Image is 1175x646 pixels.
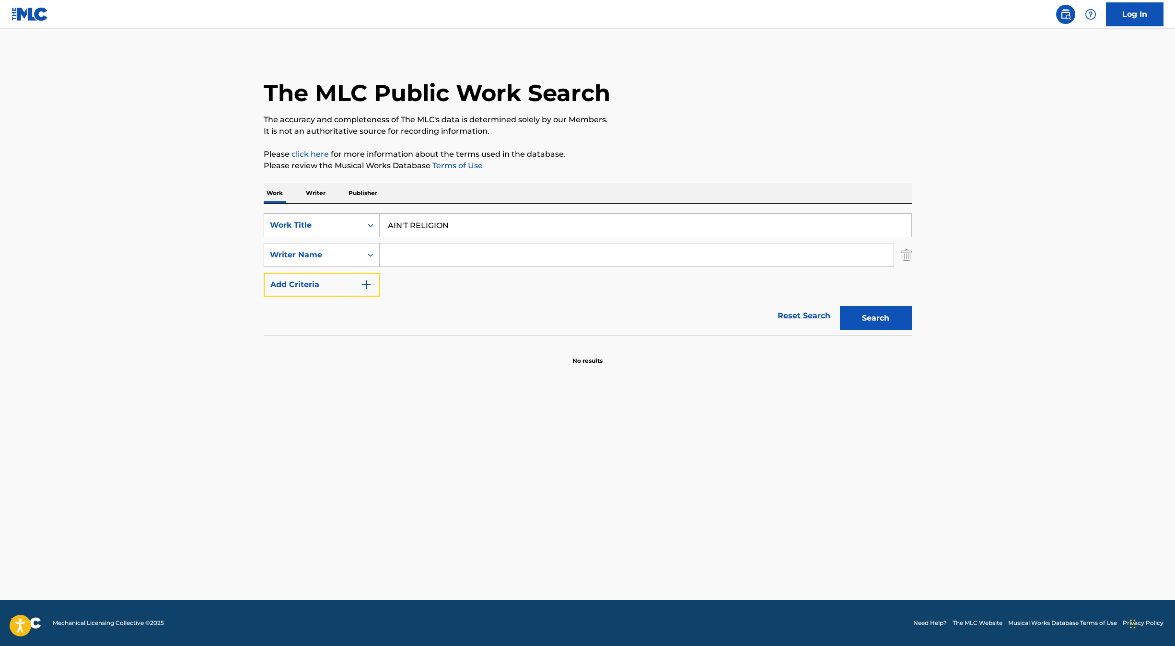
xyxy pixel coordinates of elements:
p: Please for more information about the terms used in the database. [264,149,912,160]
a: Need Help? [913,619,947,627]
span: Mechanical Licensing Collective © 2025 [53,619,164,627]
div: Drag [1130,610,1136,638]
p: The accuracy and completeness of The MLC's data is determined solely by our Members. [264,114,912,126]
iframe: Chat Widget [1127,600,1175,646]
button: Search [840,306,912,330]
a: Public Search [1056,5,1075,24]
form: Search Form [264,213,912,335]
a: Privacy Policy [1123,619,1163,627]
p: Writer [303,183,328,203]
img: MLC Logo [12,7,48,21]
a: Terms of Use [430,161,483,170]
a: Reset Search [773,305,835,326]
div: Work Title [270,219,356,231]
p: Work [264,183,286,203]
p: Publisher [346,183,380,203]
a: Musical Works Database Terms of Use [1008,619,1117,627]
img: Delete Criterion [901,243,912,267]
a: click here [291,150,329,159]
button: Add Criteria [264,273,380,297]
div: Help [1081,5,1100,24]
p: Please review the Musical Works Database [264,160,912,172]
img: 9d2ae6d4665cec9f34b9.svg [361,279,372,290]
img: help [1085,9,1096,20]
img: logo [12,617,41,629]
p: It is not an authoritative source for recording information. [264,126,912,137]
h1: The MLC Public Work Search [264,79,610,107]
p: No results [572,345,603,365]
div: Writer Name [270,249,356,261]
img: search [1060,9,1071,20]
a: Log In [1106,2,1163,26]
a: The MLC Website [953,619,1002,627]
